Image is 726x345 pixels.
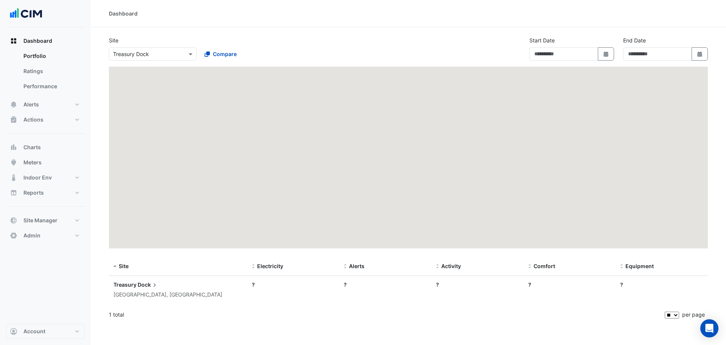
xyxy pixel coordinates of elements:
a: Ratings [17,64,85,79]
app-icon: Admin [10,232,17,239]
span: Site Manager [23,217,57,224]
button: Compare [200,47,242,61]
span: Dashboard [23,37,52,45]
div: Open Intercom Messenger [700,319,718,337]
span: Reports [23,189,44,197]
button: Dashboard [6,33,85,48]
span: Indoor Env [23,174,52,181]
span: per page [682,311,705,318]
span: Comfort [534,263,555,269]
app-icon: Dashboard [10,37,17,45]
div: [GEOGRAPHIC_DATA], [GEOGRAPHIC_DATA] [113,290,243,299]
div: ? [252,281,335,289]
button: Meters [6,155,85,170]
span: Treasury [113,281,137,288]
span: Activity [441,263,461,269]
span: Account [23,328,45,335]
span: Equipment [625,263,654,269]
div: 1 total [109,305,663,324]
button: Actions [6,112,85,127]
button: Alerts [6,97,85,112]
button: Indoor Env [6,170,85,185]
button: Site Manager [6,213,85,228]
button: Charts [6,140,85,155]
span: Admin [23,232,40,239]
span: Compare [213,50,237,58]
div: Dashboard [6,48,85,97]
span: Charts [23,144,41,151]
fa-icon: Select Date [697,51,703,57]
div: ? [528,281,611,289]
div: Dashboard [109,9,138,17]
span: Alerts [23,101,39,108]
div: ? [344,281,427,289]
a: Portfolio [17,48,85,64]
a: Performance [17,79,85,94]
app-icon: Site Manager [10,217,17,224]
button: Admin [6,228,85,243]
app-icon: Reports [10,189,17,197]
div: ? [620,281,703,289]
app-icon: Charts [10,144,17,151]
span: Dock [138,281,158,289]
img: Company Logo [9,6,43,21]
label: End Date [623,36,646,44]
span: Site [119,263,129,269]
fa-icon: Select Date [603,51,610,57]
span: Meters [23,159,42,166]
app-icon: Indoor Env [10,174,17,181]
span: Actions [23,116,43,123]
span: Alerts [349,263,365,269]
label: Start Date [529,36,555,44]
button: Account [6,324,85,339]
app-icon: Alerts [10,101,17,108]
label: Site [109,36,118,44]
app-icon: Actions [10,116,17,123]
span: Electricity [257,263,283,269]
button: Reports [6,185,85,200]
app-icon: Meters [10,159,17,166]
div: ? [436,281,519,289]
